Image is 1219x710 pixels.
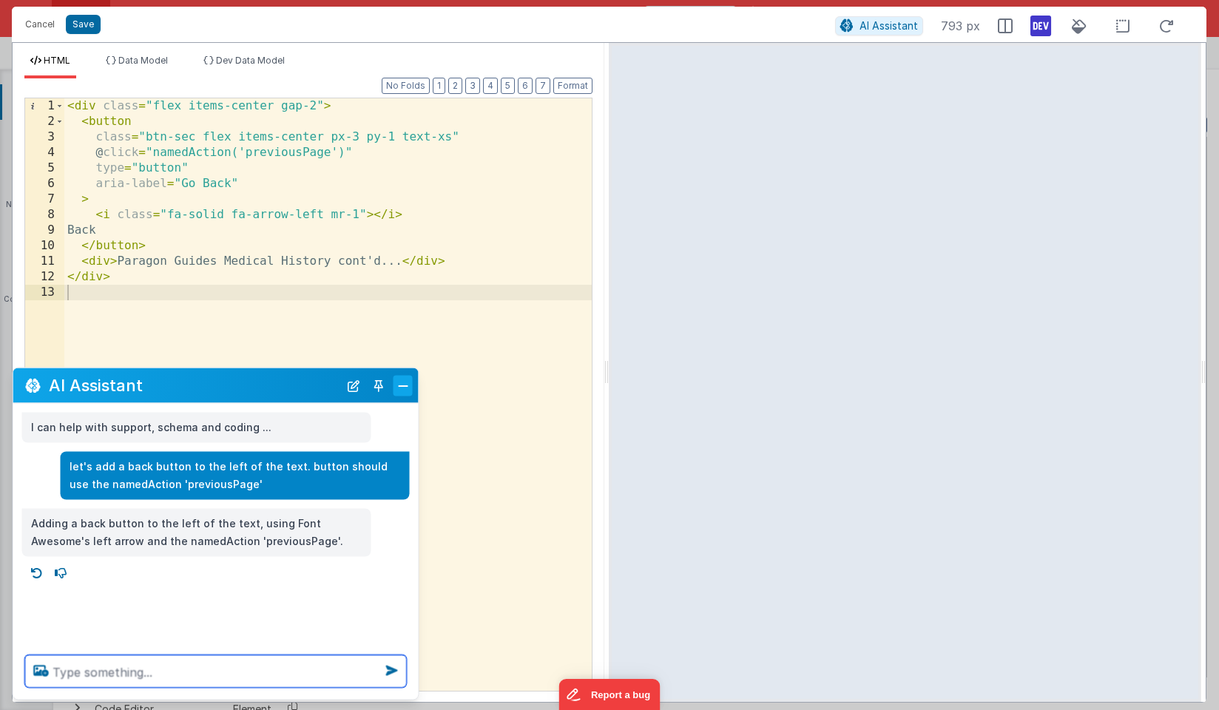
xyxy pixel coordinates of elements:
iframe: Marker.io feedback button [559,679,661,710]
span: Data Model [118,55,168,66]
div: 10 [25,238,64,254]
button: 6 [518,78,533,94]
span: HTML [44,55,70,66]
div: 3 [25,129,64,145]
span: AI Assistant [860,19,918,32]
p: let's add a back button to the left of the text. button should use the namedAction 'previousPage' [70,457,401,493]
div: 11 [25,254,64,269]
div: 7 [25,192,64,207]
button: Format [553,78,592,94]
button: 7 [536,78,550,94]
button: 5 [501,78,515,94]
div: 8 [25,207,64,223]
p: Adding a back button to the left of the text, using Font Awesome's left arrow and the namedAction... [31,514,362,550]
div: 12 [25,269,64,285]
button: 2 [448,78,462,94]
h2: AI Assistant [49,376,339,394]
button: Toggle Pin [368,375,389,396]
button: New Chat [343,375,364,396]
p: I can help with support, schema and coding ... [31,419,362,437]
div: 9 [25,223,64,238]
div: 2 [25,114,64,129]
div: 5 [25,160,64,176]
div: 13 [25,285,64,300]
button: 1 [433,78,445,94]
button: No Folds [382,78,430,94]
button: 4 [483,78,498,94]
button: 3 [465,78,480,94]
button: AI Assistant [835,16,923,35]
button: Close [394,375,413,396]
div: 1 [25,98,64,114]
button: Cancel [18,14,62,35]
div: 6 [25,176,64,192]
div: 4 [25,145,64,160]
span: Dev Data Model [216,55,285,66]
span: 793 px [941,17,980,35]
button: Save [66,15,101,34]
